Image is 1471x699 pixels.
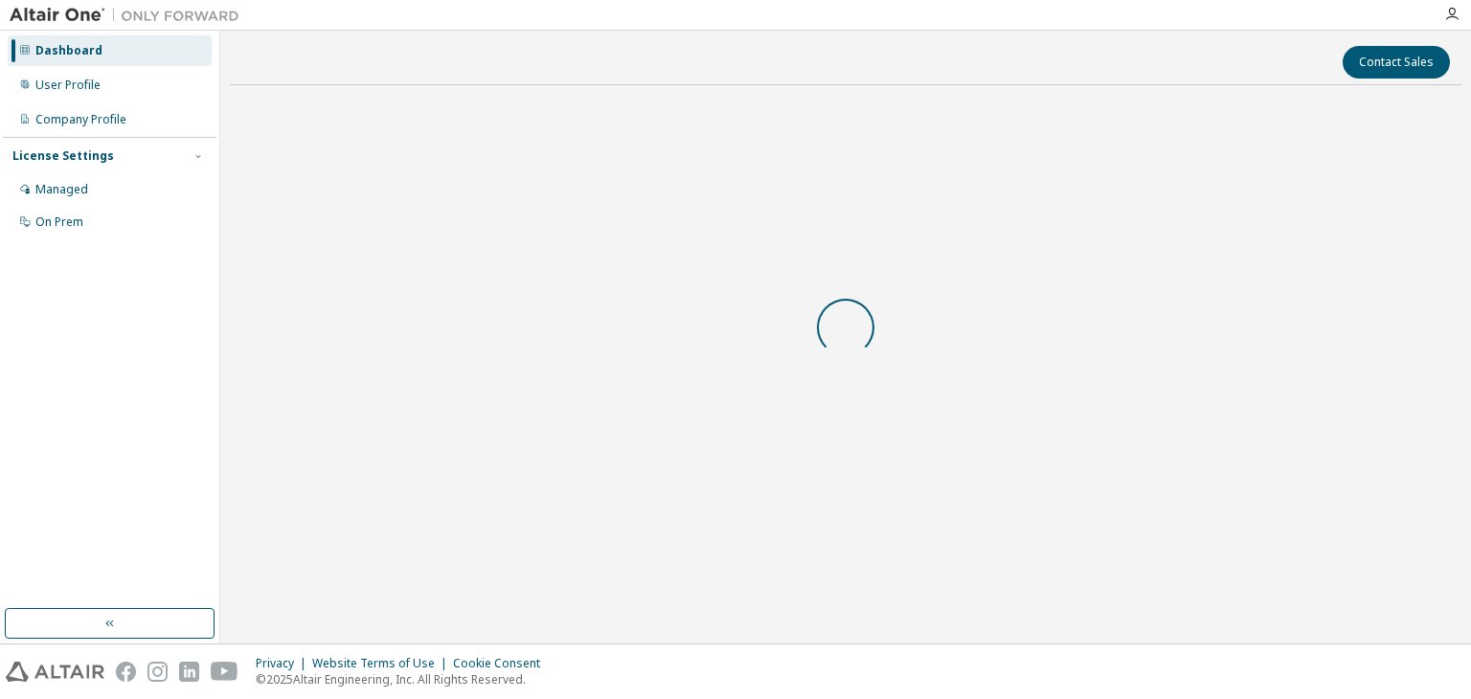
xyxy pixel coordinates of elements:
[6,662,104,682] img: altair_logo.svg
[35,182,88,197] div: Managed
[211,662,238,682] img: youtube.svg
[179,662,199,682] img: linkedin.svg
[35,214,83,230] div: On Prem
[35,78,101,93] div: User Profile
[116,662,136,682] img: facebook.svg
[35,43,102,58] div: Dashboard
[256,671,552,688] p: © 2025 Altair Engineering, Inc. All Rights Reserved.
[147,662,168,682] img: instagram.svg
[10,6,249,25] img: Altair One
[12,148,114,164] div: License Settings
[1343,46,1450,79] button: Contact Sales
[312,656,453,671] div: Website Terms of Use
[35,112,126,127] div: Company Profile
[453,656,552,671] div: Cookie Consent
[256,656,312,671] div: Privacy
